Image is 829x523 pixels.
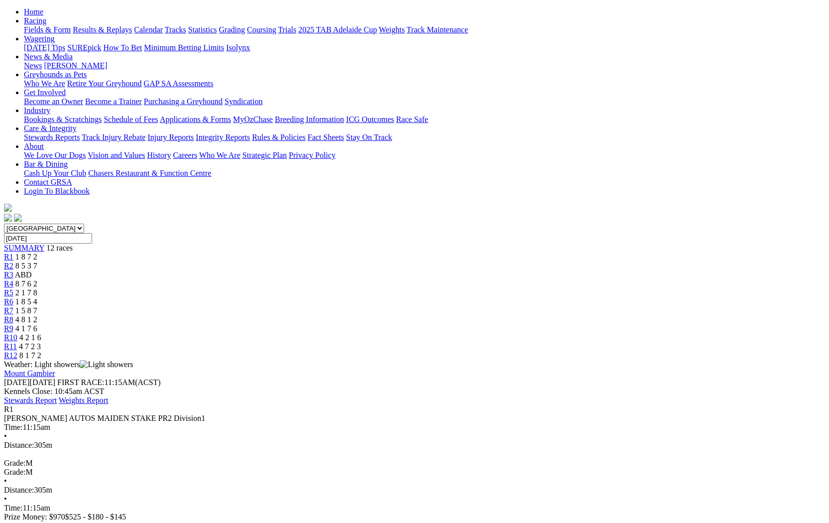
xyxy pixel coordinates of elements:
a: R10 [4,333,17,342]
a: Stay On Track [346,133,392,141]
a: R6 [4,297,13,306]
span: R3 [4,270,13,279]
div: M [4,459,825,468]
a: Track Maintenance [407,25,468,34]
a: R2 [4,261,13,270]
span: Grade: [4,459,26,467]
a: News [24,61,42,70]
a: Retire Your Greyhound [67,79,142,88]
a: How To Bet [104,43,142,52]
span: [DATE] [4,378,55,387]
a: Calendar [134,25,163,34]
a: Breeding Information [275,115,344,124]
a: Vision and Values [88,151,145,159]
div: Greyhounds as Pets [24,79,825,88]
a: Stewards Reports [24,133,80,141]
a: R7 [4,306,13,315]
a: Syndication [225,97,262,106]
a: Greyhounds as Pets [24,70,87,79]
a: About [24,142,44,150]
span: • [4,432,7,440]
a: Racing [24,16,46,25]
a: Who We Are [24,79,65,88]
div: Kennels Close: 10:45am ACST [4,387,825,396]
div: Bar & Dining [24,169,825,178]
span: $525 - $180 - $145 [65,513,126,521]
a: GAP SA Assessments [144,79,214,88]
div: Industry [24,115,825,124]
a: Login To Blackbook [24,187,90,195]
a: SUMMARY [4,244,44,252]
a: MyOzChase [233,115,273,124]
a: Industry [24,106,50,115]
span: Time: [4,504,23,512]
span: 8 7 6 2 [15,279,37,288]
a: R12 [4,351,17,360]
a: We Love Our Dogs [24,151,86,159]
div: Care & Integrity [24,133,825,142]
div: Prize Money: $970 [4,513,825,522]
img: Light showers [80,360,133,369]
a: Schedule of Fees [104,115,158,124]
a: Purchasing a Greyhound [144,97,223,106]
a: History [147,151,171,159]
a: Careers [173,151,197,159]
span: 11:15AM(ACST) [57,378,161,387]
a: Coursing [247,25,276,34]
span: • [4,495,7,503]
div: News & Media [24,61,825,70]
a: News & Media [24,52,73,61]
a: Privacy Policy [289,151,336,159]
span: 8 1 7 2 [19,351,41,360]
span: 1 8 7 2 [15,253,37,261]
a: Become an Owner [24,97,83,106]
span: 1 5 8 7 [15,306,37,315]
div: 305m [4,441,825,450]
a: Tracks [165,25,186,34]
span: R1 [4,405,13,413]
a: SUREpick [67,43,101,52]
a: Rules & Policies [252,133,306,141]
a: Chasers Restaurant & Function Centre [88,169,211,177]
a: Applications & Forms [160,115,231,124]
span: 4 8 1 2 [15,315,37,324]
span: Distance: [4,441,34,449]
div: [PERSON_NAME] AUTOS MAIDEN STAKE PR2 Division1 [4,414,825,423]
span: 12 races [46,244,73,252]
a: R4 [4,279,13,288]
a: ICG Outcomes [346,115,394,124]
a: Home [24,7,43,16]
span: R11 [4,342,17,351]
a: Minimum Betting Limits [144,43,224,52]
span: • [4,477,7,485]
div: Wagering [24,43,825,52]
a: Fact Sheets [308,133,344,141]
a: Mount Gambier [4,369,55,378]
span: Grade: [4,468,26,476]
a: Results & Replays [73,25,132,34]
span: 4 7 2 3 [19,342,41,351]
a: Care & Integrity [24,124,77,132]
a: Trials [278,25,296,34]
img: facebook.svg [4,214,12,222]
a: Bar & Dining [24,160,68,168]
span: Distance: [4,486,34,494]
div: Get Involved [24,97,825,106]
span: R5 [4,288,13,297]
a: Integrity Reports [196,133,250,141]
a: [PERSON_NAME] [44,61,107,70]
div: M [4,468,825,477]
input: Select date [4,233,92,244]
a: Weights Report [59,396,109,404]
a: [DATE] Tips [24,43,65,52]
a: R1 [4,253,13,261]
div: About [24,151,825,160]
img: twitter.svg [14,214,22,222]
a: R8 [4,315,13,324]
a: Weights [379,25,405,34]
